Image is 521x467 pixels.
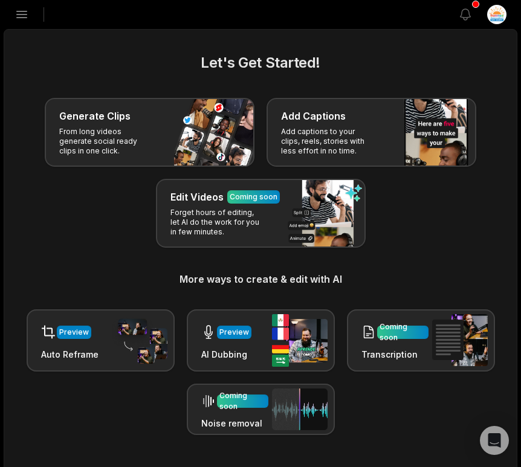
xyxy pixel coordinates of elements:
p: Forget hours of editing, let AI do the work for you in few minutes. [170,208,264,237]
p: Add captions to your clips, reels, stories with less effort in no time. [281,127,375,156]
h3: Transcription [361,348,429,361]
h2: Let's Get Started! [19,52,502,74]
div: Coming soon [219,390,266,412]
img: noise_removal.png [272,388,328,430]
div: Preview [219,327,249,338]
h3: Edit Videos [170,190,224,204]
img: transcription.png [432,314,488,366]
div: Coming soon [230,192,277,202]
div: Open Intercom Messenger [480,426,509,455]
div: Coming soon [380,321,426,343]
p: From long videos generate social ready clips in one click. [59,127,153,156]
img: ai_dubbing.png [272,314,328,367]
div: Preview [59,327,89,338]
h3: Add Captions [281,109,346,123]
h3: Noise removal [201,417,268,430]
h3: AI Dubbing [201,348,251,361]
img: auto_reframe.png [112,317,167,364]
h3: More ways to create & edit with AI [19,272,502,286]
h3: Auto Reframe [41,348,99,361]
h3: Generate Clips [59,109,131,123]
